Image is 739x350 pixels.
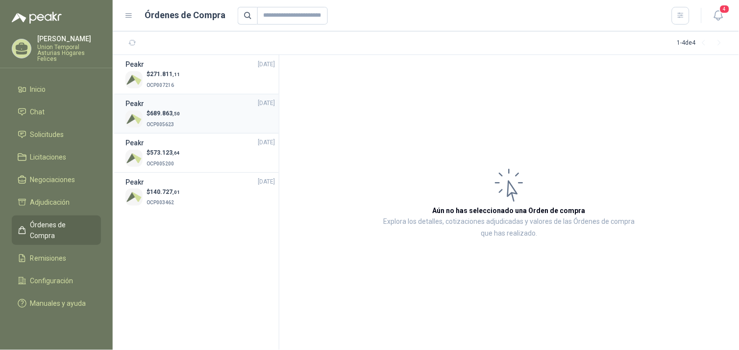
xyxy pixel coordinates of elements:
[147,188,180,197] p: $
[147,122,174,127] span: OCP005623
[710,7,727,25] button: 4
[258,138,275,147] span: [DATE]
[150,149,180,156] span: 573.123
[30,84,46,95] span: Inicio
[12,80,101,99] a: Inicio
[30,298,86,309] span: Manuales y ayuda
[12,193,101,212] a: Adjudicación
[719,4,730,14] span: 4
[145,8,226,22] h1: Órdenes de Compra
[258,177,275,187] span: [DATE]
[30,253,67,264] span: Remisiones
[12,294,101,313] a: Manuales y ayuda
[258,99,275,108] span: [DATE]
[150,188,180,195] span: 140.727
[125,177,144,188] h3: Peakr
[172,189,180,195] span: ,01
[147,109,180,118] p: $
[172,111,180,116] span: ,50
[147,200,174,205] span: OCP003462
[30,152,67,162] span: Licitaciones
[12,271,101,290] a: Configuración
[37,35,101,42] p: [PERSON_NAME]
[125,137,275,168] a: Peakr[DATE] Company Logo$573.123,64OCP005200
[30,275,74,286] span: Configuración
[125,59,144,70] h3: Peakr
[433,205,586,216] h3: Aún no has seleccionado una Orden de compra
[150,71,180,78] span: 271.811
[125,177,275,208] a: Peakr[DATE] Company Logo$140.727,01OCP003462
[125,98,275,129] a: Peakr[DATE] Company Logo$689.863,50OCP005623
[677,35,727,51] div: 1 - 4 de 4
[147,82,174,88] span: OCP007216
[12,12,62,24] img: Logo peakr
[147,148,180,158] p: $
[147,161,174,166] span: OCP005200
[172,150,180,156] span: ,64
[150,110,180,117] span: 689.863
[12,249,101,268] a: Remisiones
[30,219,92,241] span: Órdenes de Compra
[377,216,641,240] p: Explora los detalles, cotizaciones adjudicadas y valores de las Órdenes de compra que has realizado.
[30,197,70,208] span: Adjudicación
[258,60,275,69] span: [DATE]
[12,170,101,189] a: Negociaciones
[172,72,180,77] span: ,11
[30,107,45,117] span: Chat
[12,125,101,144] a: Solicitudes
[37,44,101,62] p: Union Temporal Asturias Hogares Felices
[125,71,143,88] img: Company Logo
[125,110,143,128] img: Company Logo
[125,98,144,109] h3: Peakr
[12,103,101,121] a: Chat
[125,150,143,167] img: Company Logo
[30,174,75,185] span: Negociaciones
[125,137,144,148] h3: Peakr
[147,70,180,79] p: $
[125,59,275,90] a: Peakr[DATE] Company Logo$271.811,11OCP007216
[12,215,101,245] a: Órdenes de Compra
[30,129,64,140] span: Solicitudes
[12,148,101,166] a: Licitaciones
[125,188,143,206] img: Company Logo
